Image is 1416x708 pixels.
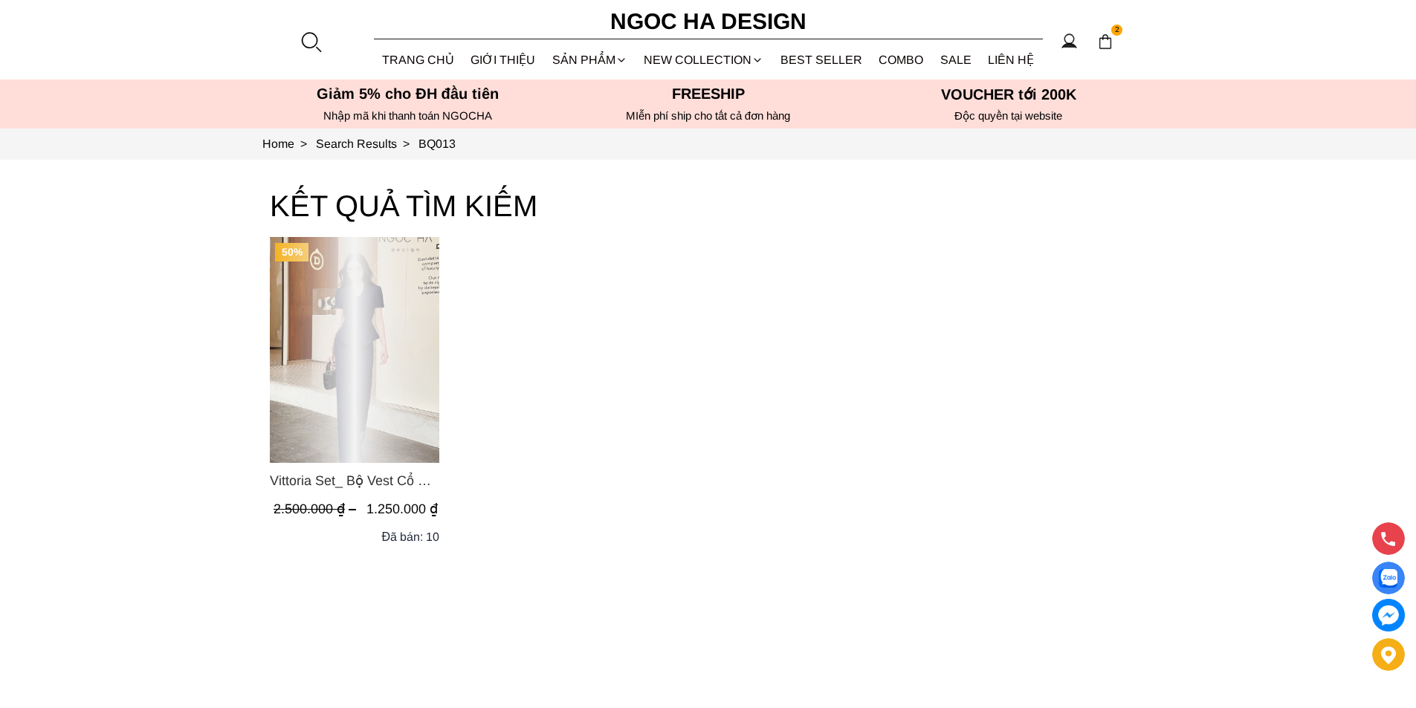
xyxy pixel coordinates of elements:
[270,470,439,491] span: Vittoria Set_ Bộ Vest Cổ V Quần Suông Kẻ Sọc BQ013
[1097,33,1113,50] img: img-CART-ICON-ksit0nf1
[323,109,492,122] font: Nhập mã khi thanh toán NGOCHA
[374,40,463,79] a: TRANG CHỦ
[262,137,316,150] a: Link to Home
[316,137,418,150] a: Link to Search Results
[636,40,772,79] a: NEW COLLECTION
[294,137,313,150] span: >
[317,85,499,102] font: Giảm 5% cho ĐH đầu tiên
[270,237,439,463] a: Product image - Vittoria Set_ Bộ Vest Cổ V Quần Suông Kẻ Sọc BQ013
[418,137,456,150] a: Link to BQ013
[672,85,745,102] font: Freeship
[1379,569,1397,588] img: Display image
[1111,25,1123,36] span: 2
[274,501,360,516] span: 2.500.000 ₫
[870,40,932,79] a: Combo
[980,40,1043,79] a: LIÊN HỆ
[270,182,1147,230] h3: KẾT QUẢ TÌM KIẾM
[772,40,871,79] a: BEST SELLER
[863,109,1154,123] h6: Độc quyền tại website
[366,501,438,516] span: 1.250.000 ₫
[270,470,439,491] a: Link to Vittoria Set_ Bộ Vest Cổ V Quần Suông Kẻ Sọc BQ013
[932,40,980,79] a: SALE
[597,4,820,39] a: Ngoc Ha Design
[544,40,636,79] div: SẢN PHẨM
[1372,562,1405,594] a: Display image
[397,137,416,150] span: >
[863,85,1154,103] h5: VOUCHER tới 200K
[381,527,439,546] div: Đã bán: 10
[462,40,544,79] a: GIỚI THIỆU
[1372,599,1405,631] a: messenger
[563,109,854,123] h6: MIễn phí ship cho tất cả đơn hàng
